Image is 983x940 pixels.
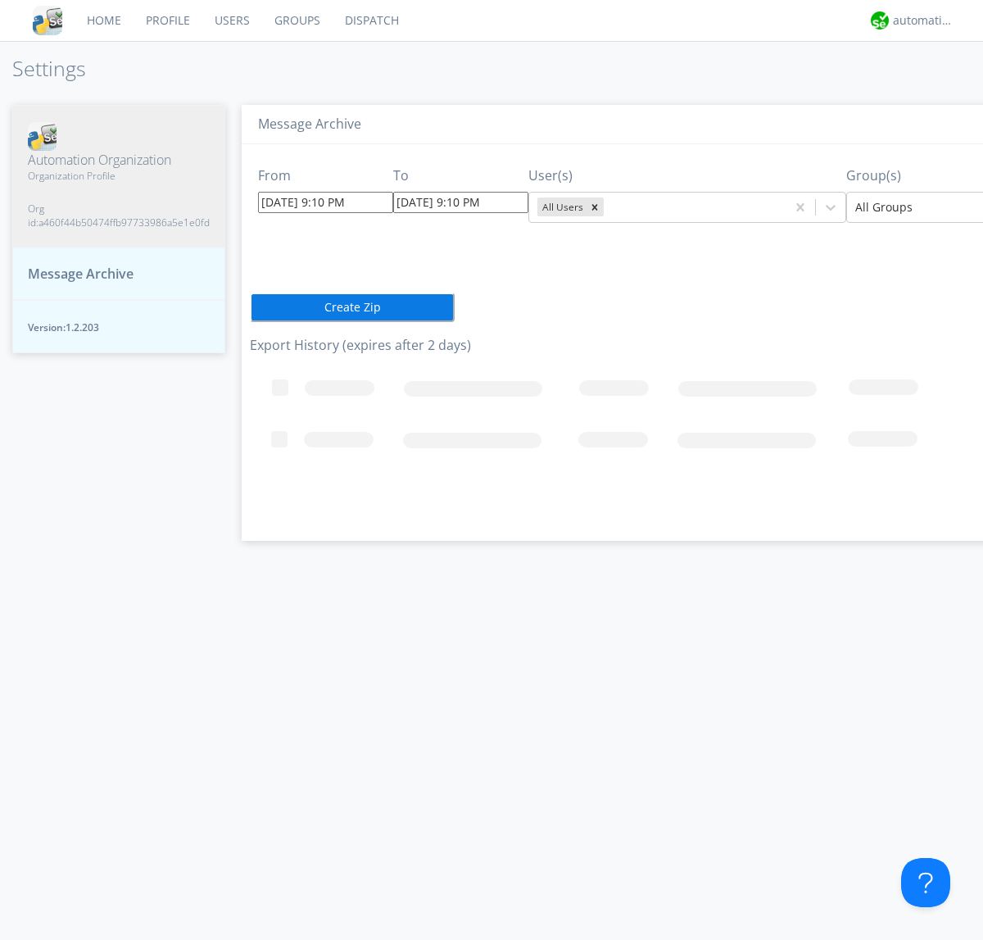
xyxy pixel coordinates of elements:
[901,858,950,907] iframe: Toggle Customer Support
[250,293,455,322] button: Create Zip
[871,11,889,30] img: d2d01cd9b4174d08988066c6d424eccd
[28,202,210,229] span: Org id: a460f44b50474ffb97733986a5e1e0fd
[28,320,210,334] span: Version: 1.2.203
[12,105,225,247] button: Automation OrganizationOrganization ProfileOrg id:a460f44b50474ffb97733986a5e1e0fd
[893,12,954,29] div: automation+atlas
[28,151,210,170] span: Automation Organization
[12,300,225,353] button: Version:1.2.203
[586,198,604,216] div: Remove All Users
[528,169,846,184] h3: User(s)
[28,122,57,151] img: cddb5a64eb264b2086981ab96f4c1ba7
[12,247,225,301] button: Message Archive
[28,169,210,183] span: Organization Profile
[258,169,393,184] h3: From
[33,6,62,35] img: cddb5a64eb264b2086981ab96f4c1ba7
[28,265,134,284] span: Message Archive
[537,198,586,216] div: All Users
[393,169,528,184] h3: To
